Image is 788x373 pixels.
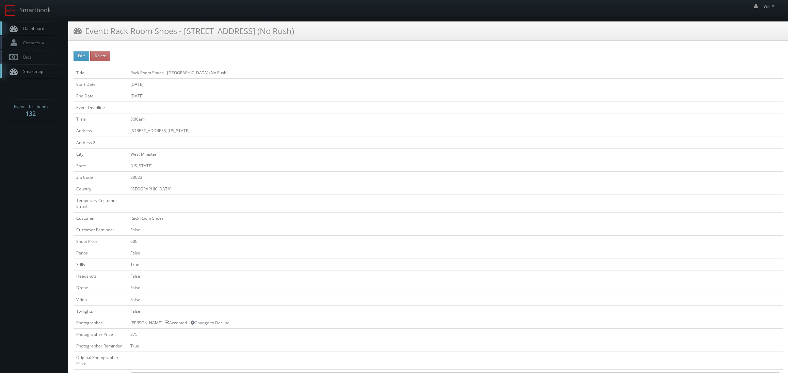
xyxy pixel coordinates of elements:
td: Time [74,113,128,125]
td: Twilights [74,305,128,317]
td: 80023 [128,171,783,183]
td: 275 [128,328,783,340]
span: Contacts [20,40,46,46]
td: True [128,340,783,352]
td: False [128,247,783,259]
td: False [128,282,783,294]
td: Event Deadline [74,102,128,113]
td: Rack Room Shoes [128,212,783,224]
td: Start Date [74,78,128,90]
td: End Date [74,90,128,102]
td: Stills [74,259,128,270]
td: Drone [74,282,128,294]
td: Country [74,183,128,195]
td: Address [74,125,128,137]
td: West Minister [128,148,783,160]
td: [PERSON_NAME] - Accepted -- [128,317,783,328]
td: Rack Room Shoes - [GEOGRAPHIC_DATA] (No Rush) [128,67,783,78]
td: Title [74,67,128,78]
td: Panos [74,247,128,259]
td: Photographer Reminder [74,340,128,352]
span: Will [763,3,776,9]
td: False [128,294,783,305]
td: [GEOGRAPHIC_DATA] [128,183,783,195]
strong: 132 [26,109,36,118]
td: [STREET_ADDRESS][US_STATE] [128,125,783,137]
td: 8:00am [128,113,783,125]
td: Photographer Price [74,328,128,340]
td: False [128,224,783,235]
td: False [128,270,783,282]
td: Original Photographer Price [74,352,128,369]
td: Headshots [74,270,128,282]
button: Delete [90,51,110,61]
td: 600 [128,235,783,247]
h3: Event: Rack Room Shoes - [STREET_ADDRESS] (No Rush) [74,25,294,37]
td: City [74,148,128,160]
span: Smartmap [20,68,43,74]
td: Temporary Customer Email [74,195,128,212]
td: Shoot Price [74,235,128,247]
td: [US_STATE] [128,160,783,171]
td: Customer [74,212,128,224]
td: State [74,160,128,171]
td: True [128,259,783,270]
td: Photographer [74,317,128,328]
td: [DATE] [128,90,783,102]
td: Address 2 [74,137,128,148]
span: Dashboard [20,26,44,31]
span: Bids [20,54,31,60]
img: smartbook-logo.png [5,5,16,16]
button: Edit [74,51,89,61]
a: Change to Decline [191,320,229,326]
td: Customer Reminder [74,224,128,235]
td: [DATE] [128,78,783,90]
td: False [128,305,783,317]
span: Events this month [14,103,48,110]
td: Zip Code [74,171,128,183]
td: Video [74,294,128,305]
